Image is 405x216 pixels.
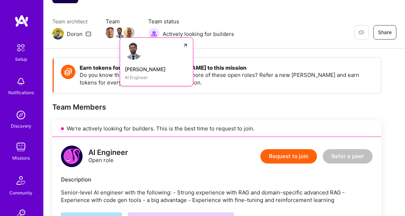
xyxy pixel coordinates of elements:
[8,89,34,96] div: Notifications
[11,122,31,130] div: Discovery
[124,27,134,39] a: Team Member Avatar
[13,40,28,55] img: setup
[85,31,91,37] i: icon Mail
[378,29,392,36] span: Share
[14,140,28,154] img: teamwork
[106,27,115,39] a: Team Member Avatar
[52,120,381,137] div: We’re actively looking for builders. This is the best time to request to join.
[52,18,91,25] span: Team architect
[125,74,188,81] div: AI Engineer
[14,108,28,122] img: discovery
[120,37,193,86] a: Daniel Scain[PERSON_NAME]AI Engineer
[124,27,135,38] img: Team Member Avatar
[182,42,188,48] i: icon ArrowUpRight
[61,176,373,183] div: Description
[323,149,373,164] button: Refer a peer
[80,71,374,86] p: Do you know the perfect builder for one or more of these open roles? Refer a new [PERSON_NAME] an...
[88,149,128,156] div: AI Engineer
[148,18,234,25] span: Team status
[67,30,83,38] div: Doron
[61,189,373,204] p: Senior-level AI engineer with the following: - Strong experience with RAG and domain-specific adv...
[14,74,28,89] img: bell
[125,65,188,73] div: [PERSON_NAME]
[9,189,32,197] div: Community
[105,27,116,38] img: Team Member Avatar
[80,65,374,71] h4: Earn tokens for inviting a new [PERSON_NAME] to this mission
[12,154,30,162] div: Missions
[88,149,128,164] div: Open role
[52,28,64,40] img: Team Architect
[12,172,30,189] img: Community
[148,28,160,40] img: Actively looking for builders
[358,29,364,35] i: icon EyeClosed
[61,146,83,167] img: logo
[114,27,125,38] img: Team Member Avatar
[14,14,29,27] img: logo
[125,42,142,60] img: Daniel Scain
[106,18,134,25] span: Team
[61,65,75,79] img: Token icon
[52,102,381,112] div: Team Members
[115,27,124,39] a: Team Member Avatar
[260,149,317,164] button: Request to join
[163,30,234,38] span: Actively looking for builders
[15,55,27,63] div: Setup
[373,25,396,40] button: Share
